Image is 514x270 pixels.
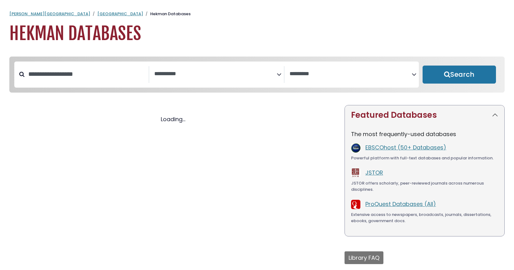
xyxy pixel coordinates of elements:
[289,71,412,77] textarea: Search
[365,144,446,151] a: EBSCOhost (50+ Databases)
[345,251,383,264] button: Library FAQ
[351,130,498,138] p: The most frequently-used databases
[9,23,505,44] h1: Hekman Databases
[351,180,498,192] div: JSTOR offers scholarly, peer-reviewed journals across numerous disciplines.
[9,115,337,123] div: Loading...
[351,155,498,161] div: Powerful platform with full-text databases and popular information.
[351,212,498,224] div: Extensive access to newspapers, broadcasts, journals, dissertations, ebooks, government docs.
[143,11,191,17] li: Hekman Databases
[365,169,383,176] a: JSTOR
[365,200,436,208] a: ProQuest Databases (All)
[9,57,505,93] nav: Search filters
[9,11,90,17] a: [PERSON_NAME][GEOGRAPHIC_DATA]
[9,11,505,17] nav: breadcrumb
[423,66,496,84] button: Submit for Search Results
[154,71,276,77] textarea: Search
[25,69,149,79] input: Search database by title or keyword
[97,11,143,17] a: [GEOGRAPHIC_DATA]
[345,105,504,125] button: Featured Databases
